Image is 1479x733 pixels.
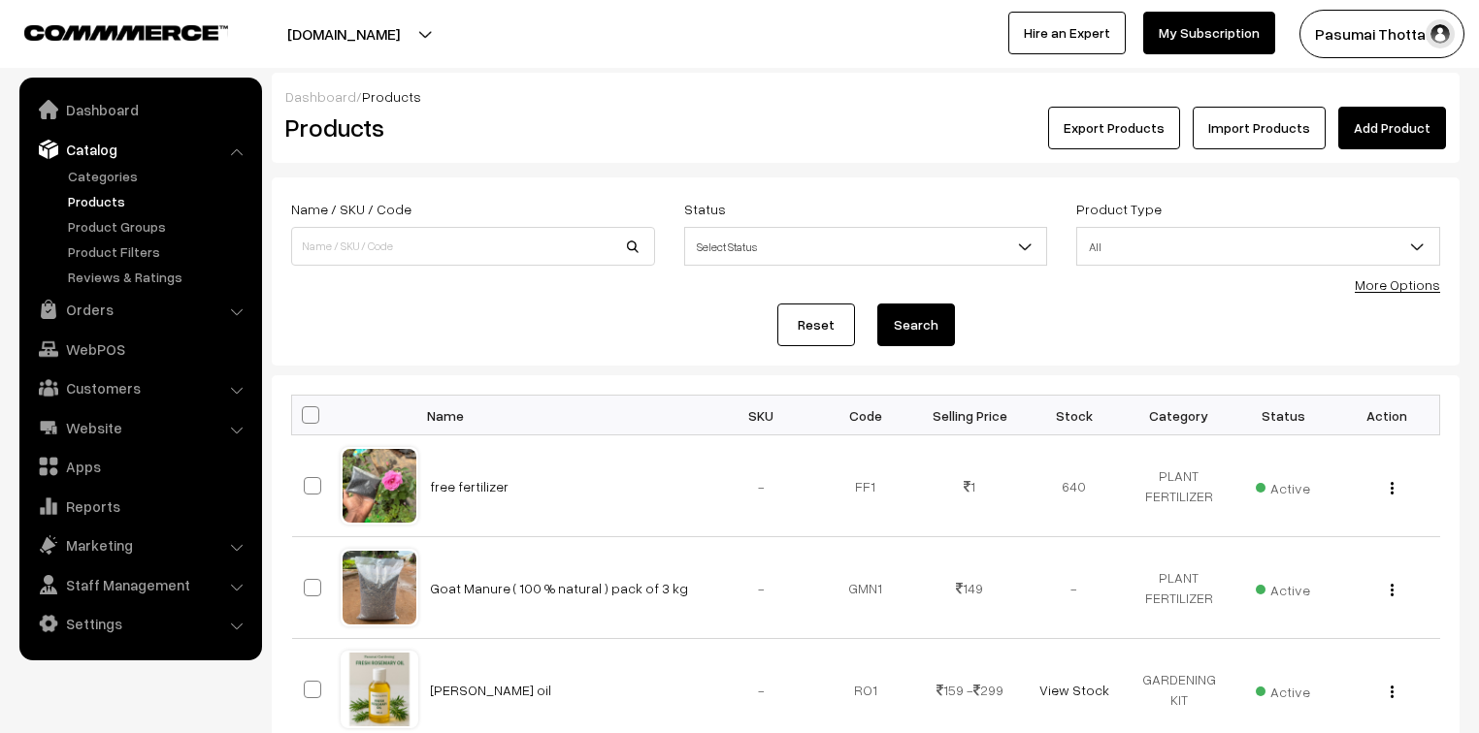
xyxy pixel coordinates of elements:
a: Product Groups [63,216,255,237]
a: Orders [24,292,255,327]
a: My Subscription [1143,12,1275,54]
th: Stock [1022,396,1127,435]
a: Categories [63,166,255,186]
a: WebPOS [24,332,255,366]
img: COMMMERCE [24,25,228,40]
td: - [709,435,814,537]
a: Add Product [1338,107,1446,149]
a: Reset [777,303,855,346]
a: [PERSON_NAME] oil [430,682,551,698]
a: COMMMERCE [24,19,194,43]
td: - [709,537,814,639]
td: FF1 [813,435,918,537]
label: Product Type [1076,199,1162,219]
span: Select Status [684,227,1048,266]
a: View Stock [1039,682,1109,698]
th: Code [813,396,918,435]
button: Export Products [1048,107,1180,149]
a: Reports [24,489,255,524]
a: Customers [24,370,255,405]
a: Marketing [24,527,255,562]
h2: Products [285,112,653,143]
div: / [285,86,1446,107]
img: Menu [1391,685,1394,698]
th: Name [418,396,709,435]
td: 149 [918,537,1023,639]
img: Menu [1391,482,1394,494]
td: 640 [1022,435,1127,537]
th: Category [1127,396,1232,435]
td: - [1022,537,1127,639]
td: PLANT FERTILIZER [1127,537,1232,639]
a: Reviews & Ratings [63,267,255,287]
span: Active [1256,473,1310,498]
span: All [1077,230,1439,264]
th: Selling Price [918,396,1023,435]
span: Active [1256,677,1310,702]
a: Dashboard [285,88,356,105]
input: Name / SKU / Code [291,227,655,266]
th: SKU [709,396,814,435]
button: [DOMAIN_NAME] [219,10,468,58]
th: Status [1231,396,1335,435]
a: Goat Manure ( 100 % natural ) pack of 3 kg [430,580,688,596]
a: Catalog [24,132,255,167]
a: free fertilizer [430,478,509,494]
td: 1 [918,435,1023,537]
button: Search [877,303,955,346]
td: GMN1 [813,537,918,639]
a: Staff Management [24,567,255,602]
img: user [1426,19,1455,48]
img: Menu [1391,584,1394,596]
a: Hire an Expert [1008,12,1126,54]
label: Status [684,199,726,219]
a: Dashboard [24,92,255,127]
span: All [1076,227,1440,266]
span: Active [1256,575,1310,600]
button: Pasumai Thotta… [1299,10,1464,58]
th: Action [1335,396,1440,435]
a: Apps [24,449,255,484]
span: Products [362,88,421,105]
a: Product Filters [63,241,255,262]
td: PLANT FERTILIZER [1127,435,1232,537]
a: Import Products [1193,107,1326,149]
span: Select Status [685,230,1047,264]
a: More Options [1355,276,1440,293]
a: Settings [24,606,255,641]
a: Products [63,191,255,211]
a: Website [24,410,255,445]
label: Name / SKU / Code [291,199,411,219]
